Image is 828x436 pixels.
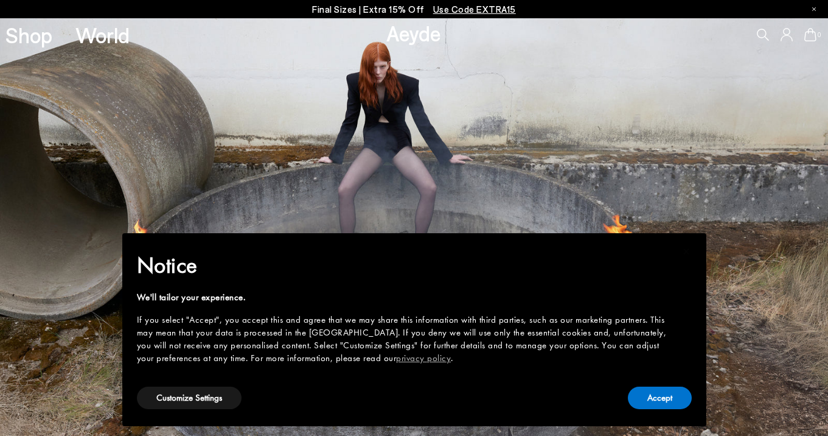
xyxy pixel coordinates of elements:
a: 0 [804,28,816,41]
span: Navigate to /collections/ss25-final-sizes [433,4,516,15]
div: We'll tailor your experience. [137,291,672,304]
h2: Notice [137,250,672,281]
button: Accept [628,387,692,409]
span: × [683,242,691,261]
span: 0 [816,32,823,38]
a: Aeyde [386,20,441,46]
a: privacy policy [396,352,451,364]
button: Customize Settings [137,387,242,409]
a: Shop [5,24,52,46]
div: If you select "Accept", you accept this and agree that we may share this information with third p... [137,314,672,365]
p: Final Sizes | Extra 15% Off [312,2,516,17]
button: Close this notice [672,237,701,266]
a: World [75,24,130,46]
